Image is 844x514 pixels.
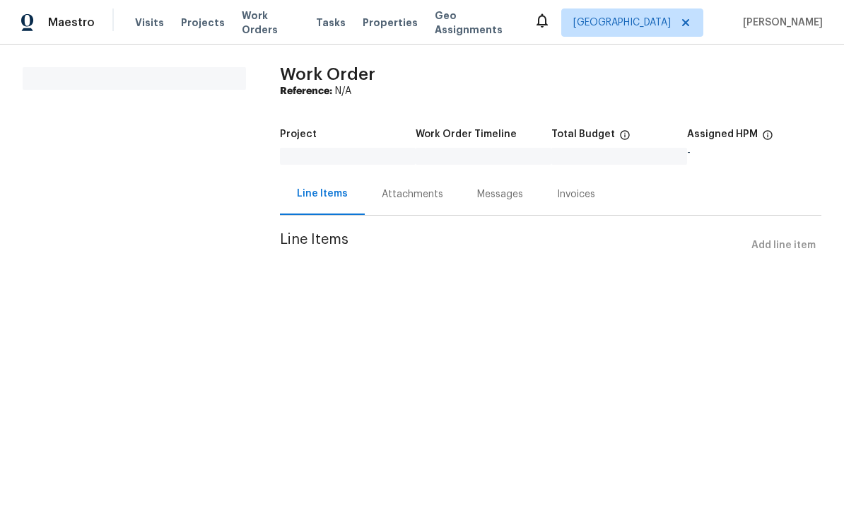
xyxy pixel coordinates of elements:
span: Projects [181,16,225,30]
span: Properties [363,16,418,30]
h5: Assigned HPM [687,129,758,139]
span: Work Orders [242,8,299,37]
span: Line Items [280,233,746,259]
span: Visits [135,16,164,30]
span: The total cost of line items that have been proposed by Opendoor. This sum includes line items th... [619,129,631,148]
span: Maestro [48,16,95,30]
span: Tasks [316,18,346,28]
h5: Work Order Timeline [416,129,517,139]
div: - [687,148,821,158]
span: Work Order [280,66,375,83]
h5: Total Budget [551,129,615,139]
div: Attachments [382,187,443,201]
b: Reference: [280,86,332,96]
span: [PERSON_NAME] [737,16,823,30]
span: The hpm assigned to this work order. [762,129,773,148]
span: [GEOGRAPHIC_DATA] [573,16,671,30]
div: Invoices [557,187,595,201]
h5: Project [280,129,317,139]
span: Geo Assignments [435,8,517,37]
div: Line Items [297,187,348,201]
div: N/A [280,84,821,98]
div: Messages [477,187,523,201]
